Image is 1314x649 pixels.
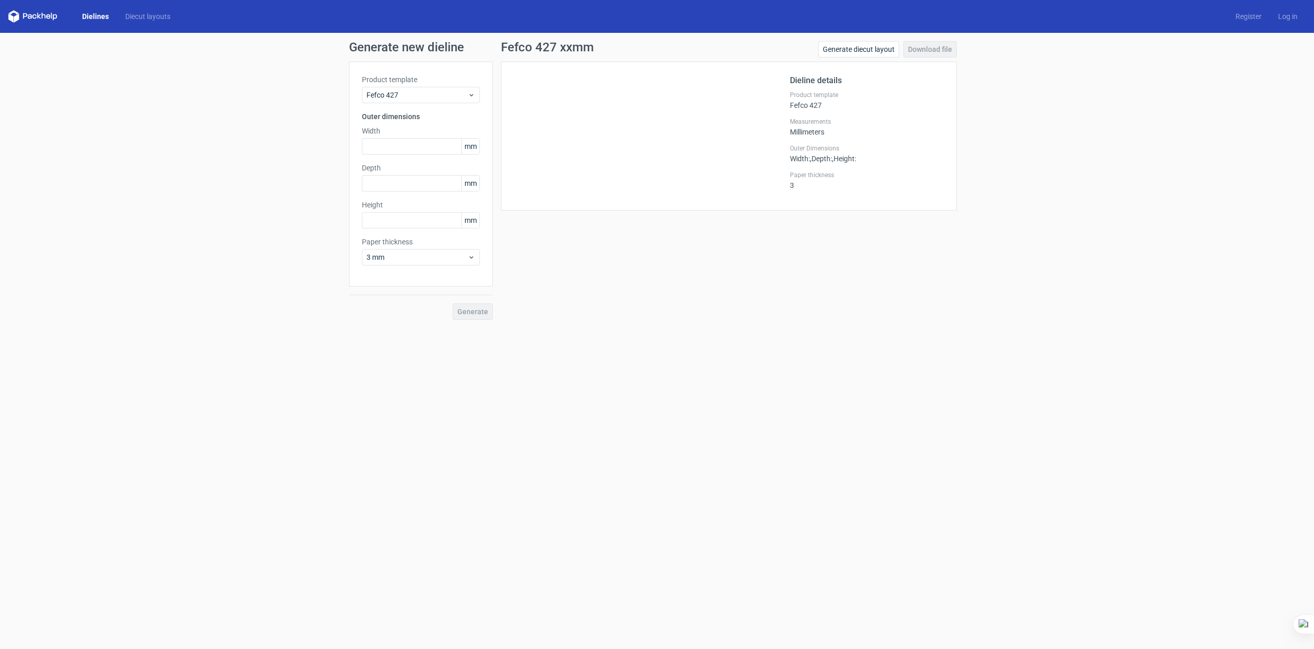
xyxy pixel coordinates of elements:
[790,171,944,179] label: Paper thickness
[501,41,594,53] h1: Fefco 427 xxmm
[366,252,468,262] span: 3 mm
[362,200,480,210] label: Height
[74,11,117,22] a: Dielines
[790,91,944,99] label: Product template
[362,163,480,173] label: Depth
[362,74,480,85] label: Product template
[1270,11,1306,22] a: Log in
[1227,11,1270,22] a: Register
[461,213,479,228] span: mm
[117,11,179,22] a: Diecut layouts
[349,41,965,53] h1: Generate new dieline
[832,155,856,163] span: , Height :
[790,171,944,189] div: 3
[366,90,468,100] span: Fefco 427
[461,139,479,154] span: mm
[461,176,479,191] span: mm
[790,74,944,87] h2: Dieline details
[790,91,944,109] div: Fefco 427
[790,118,944,126] label: Measurements
[362,111,480,122] h3: Outer dimensions
[362,237,480,247] label: Paper thickness
[818,41,899,58] a: Generate diecut layout
[790,155,810,163] span: Width :
[790,144,944,152] label: Outer Dimensions
[810,155,832,163] span: , Depth :
[790,118,944,136] div: Millimeters
[362,126,480,136] label: Width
